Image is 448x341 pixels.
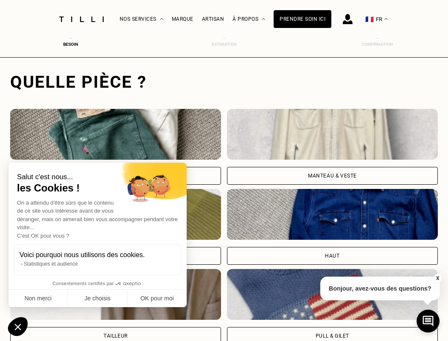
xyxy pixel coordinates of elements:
img: Tilli retouche votre Pantalon [10,109,221,160]
button: 🇫🇷 FR [361,0,392,38]
img: Logo du service de couturière Tilli [56,17,107,22]
div: Haut [325,253,339,258]
div: Confirmation [360,42,394,47]
img: icône connexion [343,14,353,24]
img: Menu déroulant [160,18,163,20]
div: Besoin [54,42,88,47]
a: Prendre soin ici [274,10,331,28]
div: Pull & gilet [316,333,349,338]
img: Menu déroulant à propos [262,18,265,20]
div: Manteau & Veste [308,173,357,178]
img: menu déroulant [384,18,388,20]
p: Bonjour, avez-vous des questions? [320,277,440,300]
div: Quelle pièce ? [10,72,438,92]
img: Tilli retouche votre Haut [227,189,438,240]
div: À propos [232,0,265,38]
div: Estimation [207,42,241,47]
a: Marque [172,16,193,22]
a: Artisan [202,16,224,22]
img: Tilli retouche votre Pull & gilet [227,269,438,320]
div: Tailleur [104,333,128,338]
button: X [433,274,442,283]
span: 🇫🇷 [365,15,374,23]
img: Tilli retouche votre Manteau & Veste [227,109,438,160]
div: Nos services [120,0,163,38]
